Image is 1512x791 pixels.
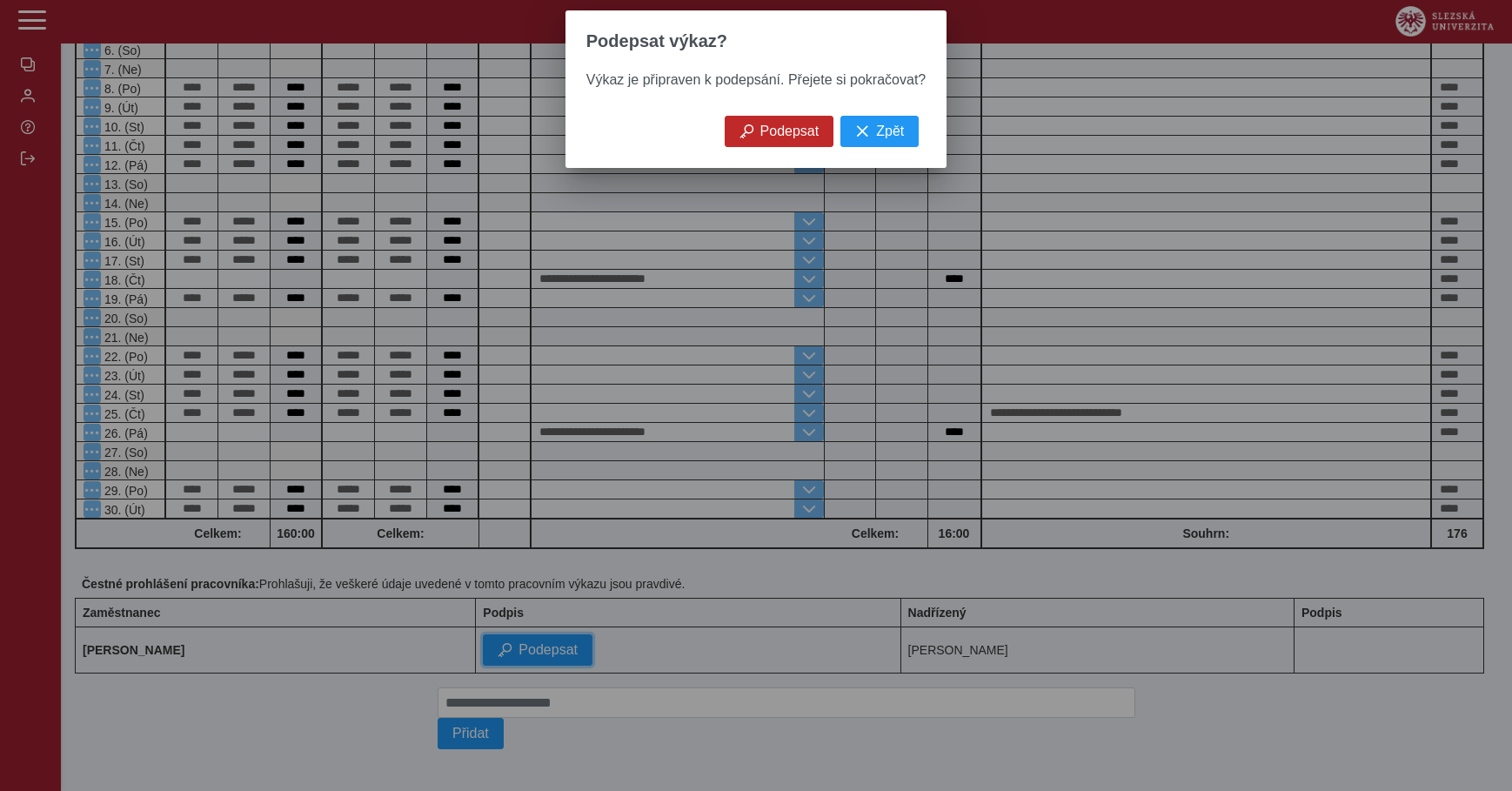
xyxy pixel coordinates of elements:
span: Zpět [876,124,904,139]
span: Podepsat výkaz? [586,31,727,51]
span: Podepsat [760,124,820,139]
button: Zpět [840,116,919,147]
button: Podepsat [725,116,834,147]
span: Výkaz je připraven k podepsání. Přejete si pokračovat? [586,72,926,87]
